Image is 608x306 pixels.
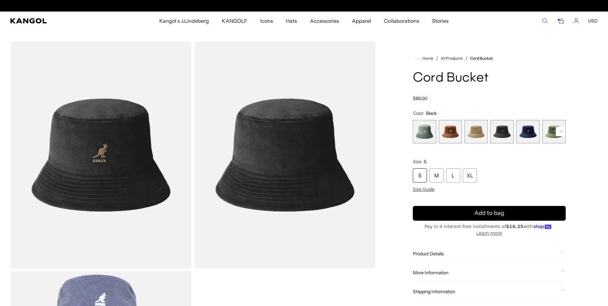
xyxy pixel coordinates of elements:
button: Add to bag [413,206,566,221]
a: Cord Bucket [470,56,493,61]
a: Stories [426,12,455,30]
a: Kangol x J.Lindeberg [153,12,216,30]
span: Home [421,56,433,61]
label: Sage Green [413,120,436,143]
button: USD [588,18,598,24]
span: Color [413,110,424,116]
button: Cart [557,18,564,24]
span: More Information [413,270,558,276]
span: Product Details [413,251,558,257]
div: Announcement [238,3,370,8]
span: Size Guide [413,186,435,192]
a: Hats [279,12,304,30]
span: Icons [260,12,273,30]
li: / [433,55,438,62]
a: KANGOLF [215,12,254,30]
label: Beige [464,120,488,143]
span: Black [426,110,437,116]
div: 2 of 9 [439,120,462,143]
span: Apparel [352,12,371,30]
a: Accessories [304,12,346,30]
div: 1 of 9 [413,120,436,143]
div: S [413,168,427,183]
img: color-black [194,42,376,268]
a: Kangol [10,18,105,23]
span: Kangol x J.Lindeberg [159,12,209,30]
span: Hats [286,12,297,30]
label: Wood [439,120,462,143]
div: 2 of 2 [238,3,370,8]
a: All Products [441,56,463,61]
div: M [429,168,444,183]
div: 3 of 9 [464,120,488,143]
label: Black [490,120,514,143]
div: 4 of 9 [490,120,514,143]
span: Add to bag [474,209,504,217]
li: / [463,55,468,62]
span: Collaborations [384,12,419,30]
span: Stories [432,12,449,30]
div: 6 of 9 [542,120,566,143]
div: XL [463,168,477,183]
h1: Cord Bucket [413,71,566,85]
summary: Search here [542,18,548,24]
span: KANGOLF [222,12,247,30]
a: Icons [254,12,279,30]
img: color-black [10,42,192,268]
div: 5 of 9 [516,120,540,143]
span: S [424,159,427,165]
a: Home [415,55,433,61]
span: $65.00 [413,96,427,101]
a: Apparel [346,12,378,30]
a: Account [573,18,579,24]
span: Shipping Information [413,289,558,294]
nav: breadcrumbs [413,55,566,62]
span: Size [413,159,421,165]
div: L [446,168,460,183]
label: Olive [542,120,566,143]
a: Collaborations [378,12,425,30]
slideshow-component: Announcement bar [238,3,370,8]
span: Accessories [310,12,339,30]
label: Navy [516,120,540,143]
